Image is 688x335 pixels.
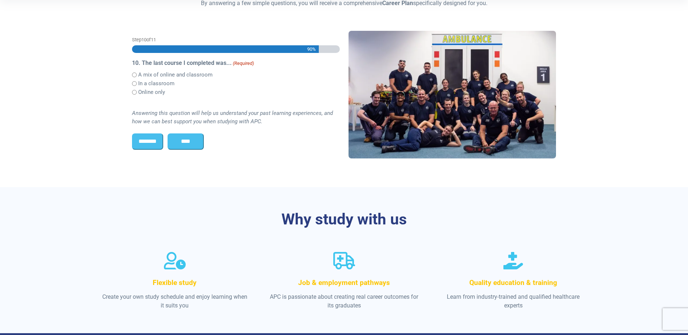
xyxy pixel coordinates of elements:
[439,293,588,310] p: Learn from industry-trained and qualified healthcare experts
[306,45,316,53] span: 90%
[138,88,165,96] label: Online only
[151,37,156,42] span: 11
[132,210,556,229] h3: Why study with us
[132,59,340,67] legend: 10. The last course I completed was...
[298,278,390,287] span: Job & employment pathways
[153,278,197,287] span: Flexible study
[100,293,250,310] p: Create your own study schedule and enjoy learning when it suits you
[132,36,340,43] p: Step of
[269,293,419,310] p: APC is passionate about creating real career outcomes for its graduates
[232,60,254,67] span: (Required)
[138,79,174,88] label: In a classroom
[469,278,557,287] span: Quality education & training
[141,37,147,42] span: 10
[138,71,213,79] label: A mix of online and classroom
[132,110,333,125] i: Answering this question will help us understand your past learning experiences, and how we can be...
